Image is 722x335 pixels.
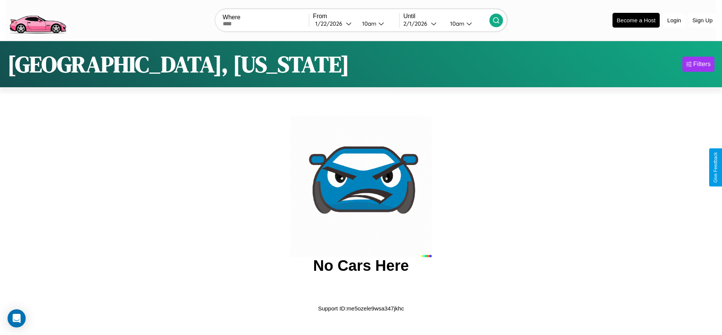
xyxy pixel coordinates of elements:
label: Where [223,14,309,21]
img: logo [6,4,69,36]
label: Until [403,13,489,20]
div: 2 / 1 / 2026 [403,20,431,27]
button: Sign Up [689,13,716,27]
div: Filters [693,60,711,68]
h1: [GEOGRAPHIC_DATA], [US_STATE] [8,49,349,80]
div: 10am [358,20,378,27]
label: From [313,13,399,20]
img: car [290,116,432,257]
button: 1/22/2026 [313,20,356,28]
button: Login [663,13,685,27]
button: Become a Host [612,13,660,28]
div: 10am [446,20,466,27]
button: 10am [444,20,489,28]
p: Support ID: me5ozele9wsa347jkhc [318,303,404,313]
div: Open Intercom Messenger [8,309,26,327]
div: 1 / 22 / 2026 [315,20,346,27]
h2: No Cars Here [313,257,409,274]
button: Filters [682,57,714,72]
button: 10am [356,20,399,28]
div: Give Feedback [713,152,718,183]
